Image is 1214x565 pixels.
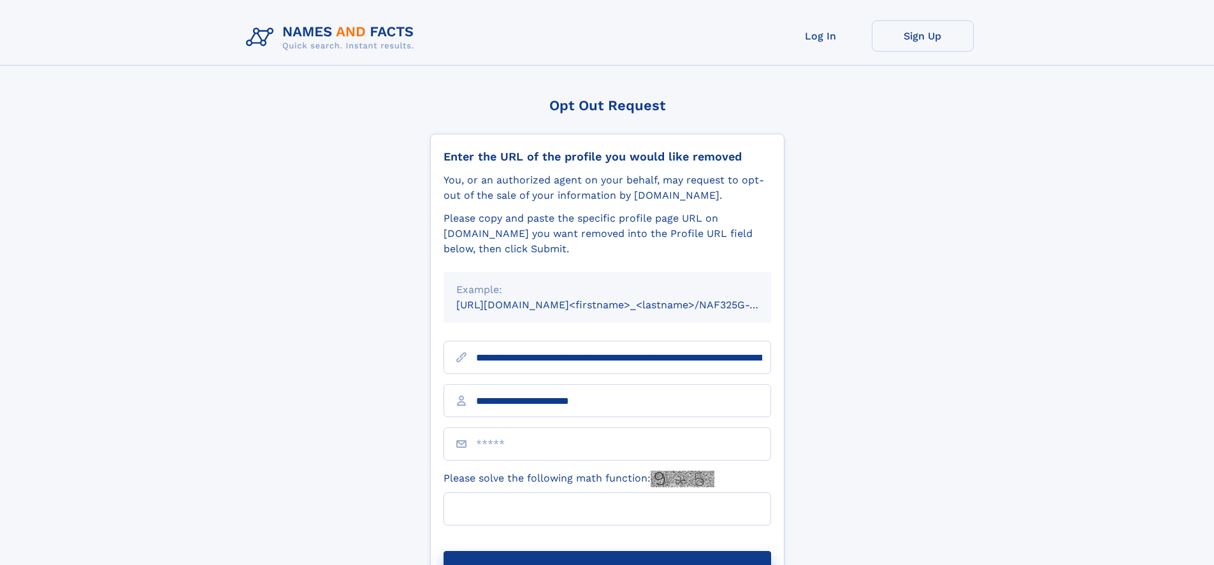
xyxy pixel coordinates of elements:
[430,97,784,113] div: Opt Out Request
[444,211,771,257] div: Please copy and paste the specific profile page URL on [DOMAIN_NAME] you want removed into the Pr...
[456,299,795,311] small: [URL][DOMAIN_NAME]<firstname>_<lastname>/NAF325G-xxxxxxxx
[770,20,872,52] a: Log In
[241,20,424,55] img: Logo Names and Facts
[444,471,714,487] label: Please solve the following math function:
[456,282,758,297] div: Example:
[444,150,771,164] div: Enter the URL of the profile you would like removed
[444,173,771,203] div: You, or an authorized agent on your behalf, may request to opt-out of the sale of your informatio...
[872,20,974,52] a: Sign Up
